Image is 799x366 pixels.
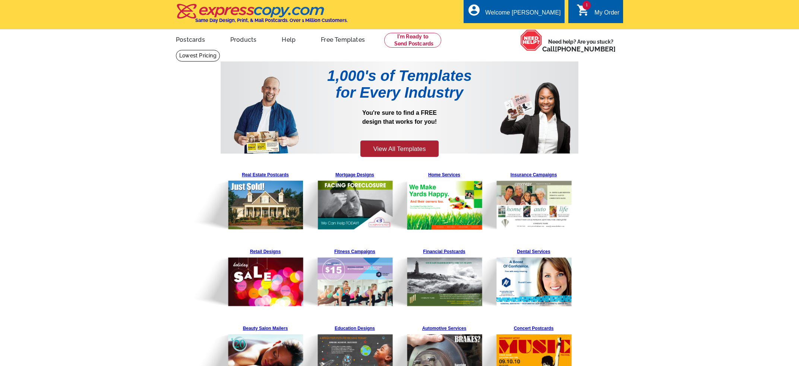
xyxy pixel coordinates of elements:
[309,30,377,48] a: Free Templates
[280,246,393,307] img: Pre-Template-Landing%20Page_v1_Fitness.png
[542,45,616,53] span: Call
[485,9,560,20] div: Welcome [PERSON_NAME]
[360,141,438,157] a: View All Templates
[495,169,573,230] a: Insurance Campaigns
[467,3,481,17] i: account_circle
[542,38,619,53] span: Need help? Are you stuck?
[369,246,483,307] img: Pre-Template-Landing%20Page_v1_Financial.png
[310,108,489,139] p: You're sure to find a FREE design that works for you!
[310,67,489,101] h1: 1,000's of Templates for Every Industry
[582,1,591,10] span: 1
[234,67,299,154] img: Pre-Template-Landing%20Page_v1_Man.png
[176,9,348,23] a: Same Day Design, Print, & Mail Postcards. Over 1 Million Customers.
[226,246,304,307] a: Retail Designs
[577,3,590,17] i: shopping_cart
[195,18,348,23] h4: Same Day Design, Print, & Mail Postcards. Over 1 Million Customers.
[316,169,394,230] a: Mortgage Designs
[280,169,393,230] img: Pre-Template-Landing%20Page_v1_Mortgage.png
[218,30,269,48] a: Products
[594,9,619,20] div: My Order
[500,67,571,154] img: Pre-Template-Landing%20Page_v1_Woman.png
[555,45,616,53] a: [PHONE_NUMBER]
[190,169,304,230] img: Pre-Template-Landing%20Page_v1_Real%20Estate.png
[520,29,542,51] img: help
[316,246,394,307] a: Fitness Campaigns
[458,246,572,307] img: Pre-Template-Landing%20Page_v1_Dental.png
[226,169,304,230] a: Real Estate Postcards
[164,30,217,48] a: Postcards
[190,246,304,307] img: Pre-Template-Landing%20Page_v1_Retail.png
[405,246,483,307] a: Financial Postcards
[270,30,307,48] a: Help
[458,169,572,230] img: Pre-Template-Landing%20Page_v1_Insurance.png
[369,169,483,230] img: Pre-Template-Landing%20Page_v1_Home%20Services.png
[495,246,573,307] a: Dental Services
[405,169,483,230] a: Home Services
[577,8,619,18] a: 1 shopping_cart My Order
